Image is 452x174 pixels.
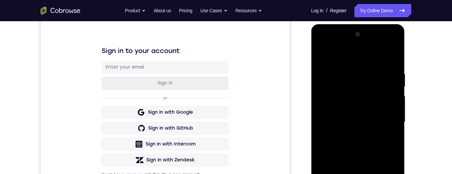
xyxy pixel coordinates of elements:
[108,124,152,131] div: Sign in with GitHub
[61,121,188,134] button: Sign in with GitHub
[61,105,188,118] button: Sign in with Google
[121,95,128,100] p: or
[330,4,346,17] a: Register
[354,4,411,17] a: Try Online Demo
[179,4,192,17] a: Pricing
[326,7,327,15] span: /
[154,4,171,17] a: About us
[106,156,154,163] div: Sign in with Zendesk
[61,45,188,55] h1: Sign in to your account
[65,63,184,70] input: Enter your email
[236,4,262,17] button: Resources
[107,108,152,115] div: Sign in with Google
[311,4,323,17] a: Log In
[105,140,155,147] div: Sign in with Intercom
[61,76,188,89] button: Sign in
[125,4,146,17] button: Product
[41,7,80,15] a: Go to the home page
[61,153,188,166] button: Sign in with Zendesk
[200,4,227,17] button: Use Cases
[61,137,188,150] button: Sign in with Intercom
